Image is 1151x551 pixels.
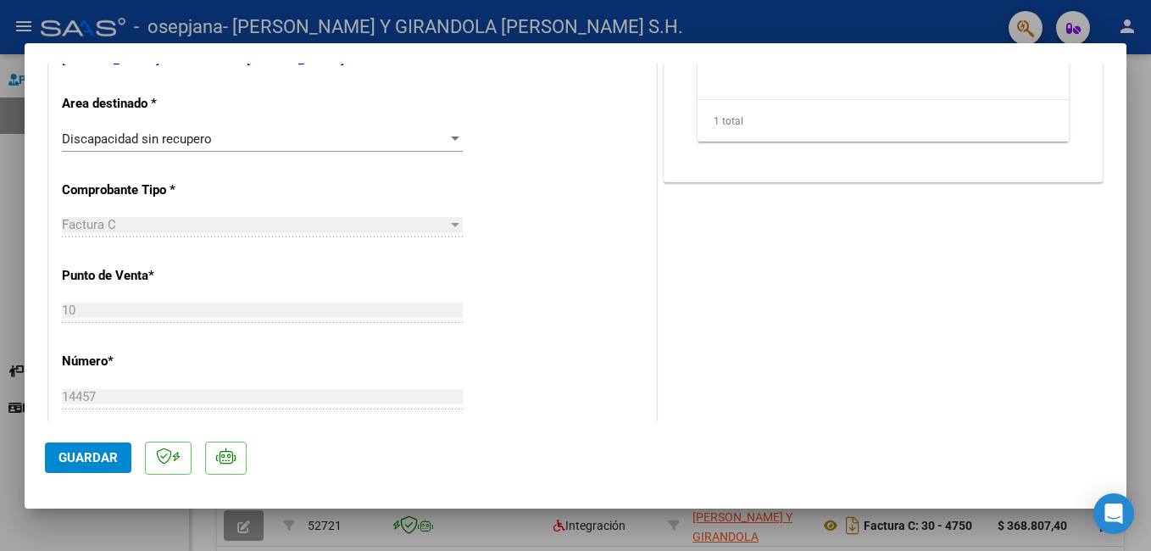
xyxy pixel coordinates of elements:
div: 1 total [698,100,1069,142]
p: Comprobante Tipo * [62,181,236,200]
span: Guardar [58,450,118,465]
span: Discapacidad sin recupero [62,131,212,147]
span: Factura C [62,217,116,232]
p: Area destinado * [62,94,236,114]
button: Guardar [45,442,131,473]
p: Punto de Venta [62,266,236,286]
p: Número [62,352,236,371]
div: Open Intercom Messenger [1093,493,1134,534]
